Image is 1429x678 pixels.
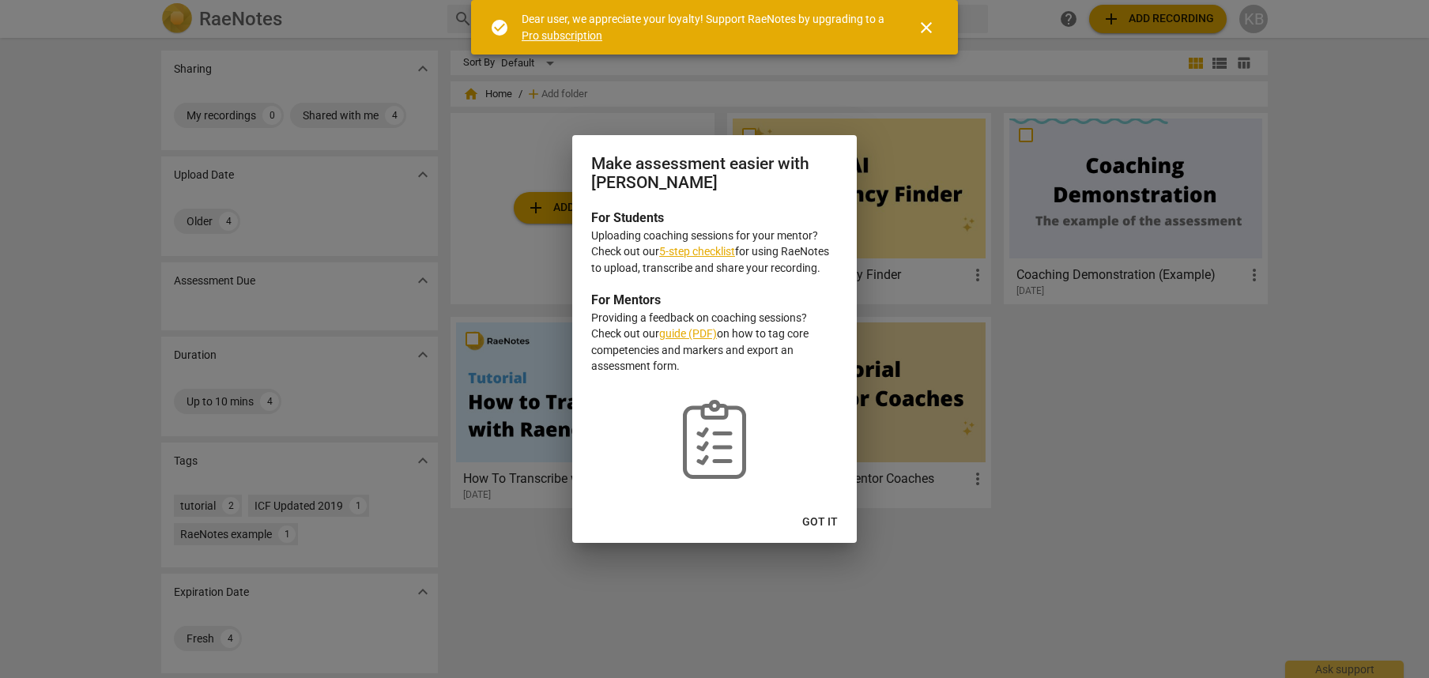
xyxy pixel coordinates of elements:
button: Got it [790,508,850,537]
b: For Students [591,210,664,225]
a: guide (PDF) [659,327,717,340]
button: Close [907,9,945,47]
p: Providing a feedback on coaching sessions? Check out our on how to tag core competencies and mark... [591,310,838,375]
p: Uploading coaching sessions for your mentor? Check out our for using RaeNotes to upload, transcri... [591,228,838,277]
span: Got it [802,514,838,530]
a: 5-step checklist [659,245,735,258]
a: Pro subscription [522,29,602,42]
b: For Mentors [591,292,661,307]
span: check_circle [490,18,509,37]
div: Dear user, we appreciate your loyalty! Support RaeNotes by upgrading to a [522,11,888,43]
h2: Make assessment easier with [PERSON_NAME] [591,154,838,193]
span: close [917,18,936,37]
